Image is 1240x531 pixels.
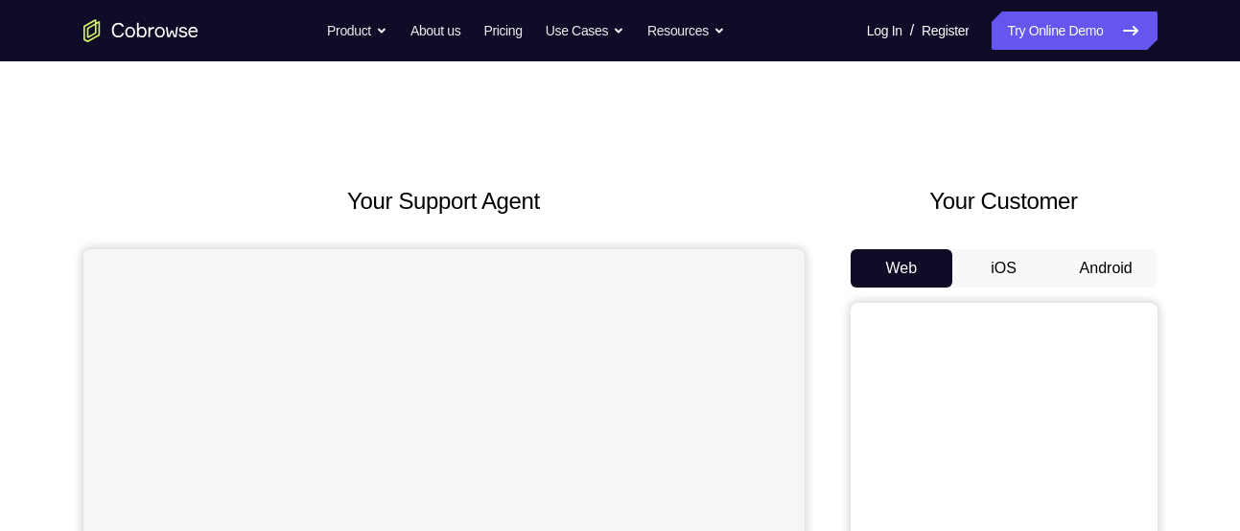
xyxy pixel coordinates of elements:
a: Try Online Demo [992,12,1157,50]
h2: Your Support Agent [83,184,805,219]
a: Go to the home page [83,19,199,42]
button: Android [1055,249,1158,288]
span: / [910,19,914,42]
button: Web [851,249,953,288]
button: Use Cases [546,12,624,50]
a: Register [922,12,969,50]
h2: Your Customer [851,184,1158,219]
button: iOS [952,249,1055,288]
a: Log In [867,12,902,50]
button: Resources [647,12,725,50]
a: Pricing [483,12,522,50]
button: Product [327,12,387,50]
a: About us [410,12,460,50]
